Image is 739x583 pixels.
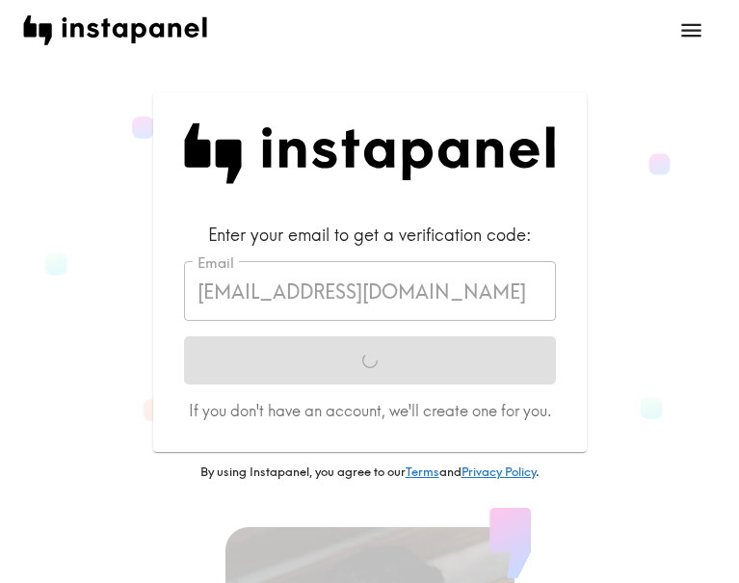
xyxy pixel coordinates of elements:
div: Enter your email to get a verification code: [184,223,556,247]
img: instapanel [23,15,207,45]
img: Instapanel [184,123,556,184]
button: open menu [667,6,716,55]
p: By using Instapanel, you agree to our and . [153,464,587,481]
p: If you don't have an account, we'll create one for you. [184,400,556,421]
a: Privacy Policy [462,464,536,479]
label: Email [198,252,234,274]
a: Terms [406,464,439,479]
